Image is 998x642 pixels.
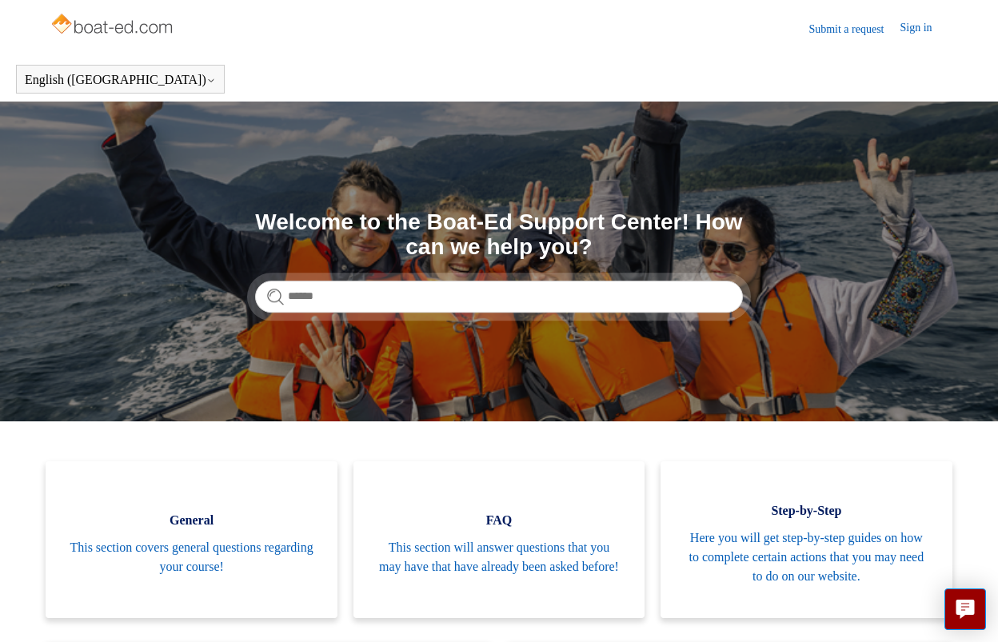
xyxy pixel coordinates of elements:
img: Boat-Ed Help Center home page [50,10,177,42]
span: FAQ [377,511,621,530]
a: Step-by-Step Here you will get step-by-step guides on how to complete certain actions that you ma... [661,461,952,618]
span: General [70,511,313,530]
h1: Welcome to the Boat-Ed Support Center! How can we help you? [255,210,743,260]
span: Here you will get step-by-step guides on how to complete certain actions that you may need to do ... [685,528,928,586]
button: English ([GEOGRAPHIC_DATA]) [25,73,216,87]
span: Step-by-Step [685,501,928,520]
button: Live chat [944,588,986,630]
a: FAQ This section will answer questions that you may have that have already been asked before! [353,461,645,618]
span: This section covers general questions regarding your course! [70,538,313,576]
a: Submit a request [808,21,900,38]
input: Search [255,281,743,313]
span: This section will answer questions that you may have that have already been asked before! [377,538,621,576]
a: General This section covers general questions regarding your course! [46,461,337,618]
a: Sign in [900,19,948,38]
